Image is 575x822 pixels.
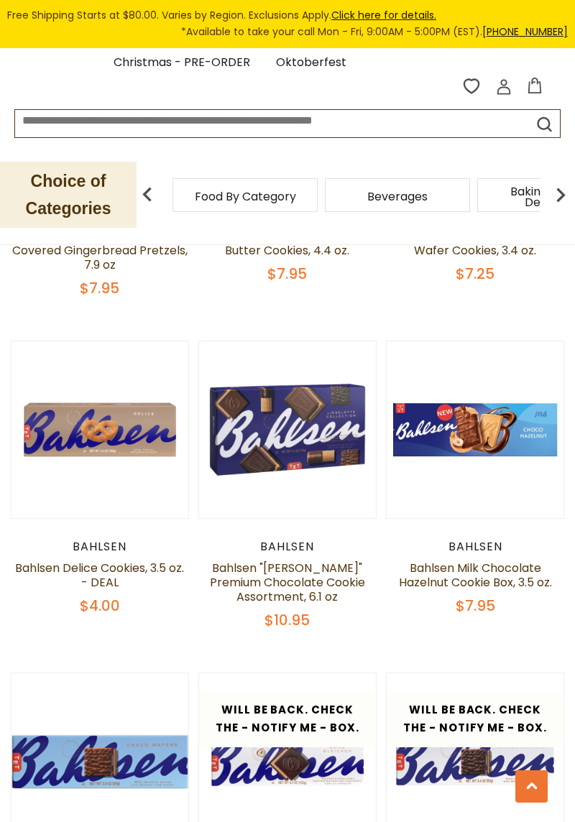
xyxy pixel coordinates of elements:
img: Bahlsen [199,341,376,518]
span: $7.95 [456,596,495,616]
a: Christmas - PRE-ORDER [114,53,250,73]
a: Click here for details. [331,8,436,22]
span: $10.95 [264,610,310,630]
a: Oktoberfest [276,53,346,73]
a: Bahlsen German Chocolate Covered Gingerbread Pretzels, 7.9 oz [12,228,188,273]
span: $7.95 [80,278,119,298]
span: *Available to take your call Mon - Fri, 9:00AM - 5:00PM (EST). [181,24,568,40]
img: Bahlsen [11,341,188,518]
span: $4.00 [80,596,120,616]
div: Bahlsen [198,540,377,554]
div: Bahlsen [11,540,189,554]
div: Bahlsen [386,540,564,554]
span: $7.95 [267,264,307,284]
img: Bahlsen [387,341,563,518]
img: next arrow [546,180,575,209]
a: Bahlsen Delice Cookies, 3.5 oz. - DEAL [15,560,184,591]
a: Bahlsen Milk Chocolate Hazelnut Cookie Box, 3.5 oz. [399,560,552,591]
a: Food By Category [195,191,296,202]
a: [PHONE_NUMBER] [482,24,568,39]
a: Bahlsen "[PERSON_NAME]" Premium Chocolate Cookie Assortment, 6.1 oz [210,560,365,605]
img: previous arrow [133,180,162,209]
div: Free Shipping Starts at $80.00. Varies by Region. Exclusions Apply. [7,7,568,41]
a: Beverages [367,191,428,202]
span: $7.25 [456,264,494,284]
